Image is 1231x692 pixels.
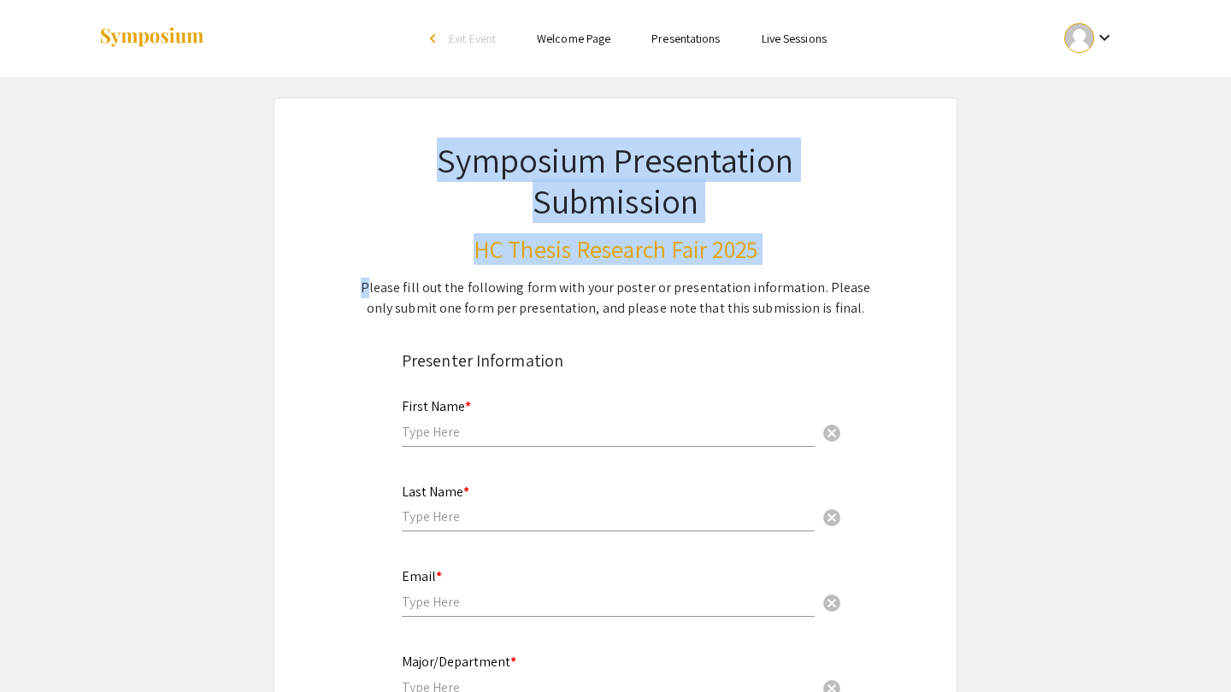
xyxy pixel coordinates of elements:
mat-label: Email [402,567,442,585]
mat-label: Last Name [402,483,469,501]
h3: HC Thesis Research Fair 2025 [357,235,874,264]
h1: Symposium Presentation Submission [357,139,874,221]
img: Symposium by ForagerOne [98,26,205,50]
button: Clear [815,500,849,534]
button: Expand account dropdown [1046,19,1133,57]
a: Welcome Page [537,31,610,46]
div: Presenter Information [402,348,829,373]
iframe: Chat [13,615,73,679]
span: cancel [822,423,842,443]
mat-label: Major/Department [402,653,516,671]
span: Exit Event [449,31,496,46]
button: Clear [815,585,849,619]
span: cancel [822,507,842,528]
mat-icon: Expand account dropdown [1094,27,1115,48]
a: Presentations [651,31,720,46]
input: Type Here [402,423,815,441]
a: Live Sessions [762,31,827,46]
span: cancel [822,593,842,613]
button: Clear [815,414,849,449]
input: Type Here [402,593,815,611]
div: Please fill out the following form with your poster or presentation information. Please only subm... [357,278,874,319]
input: Type Here [402,507,815,525]
div: arrow_back_ios [430,33,440,44]
mat-label: First Name [402,397,471,415]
